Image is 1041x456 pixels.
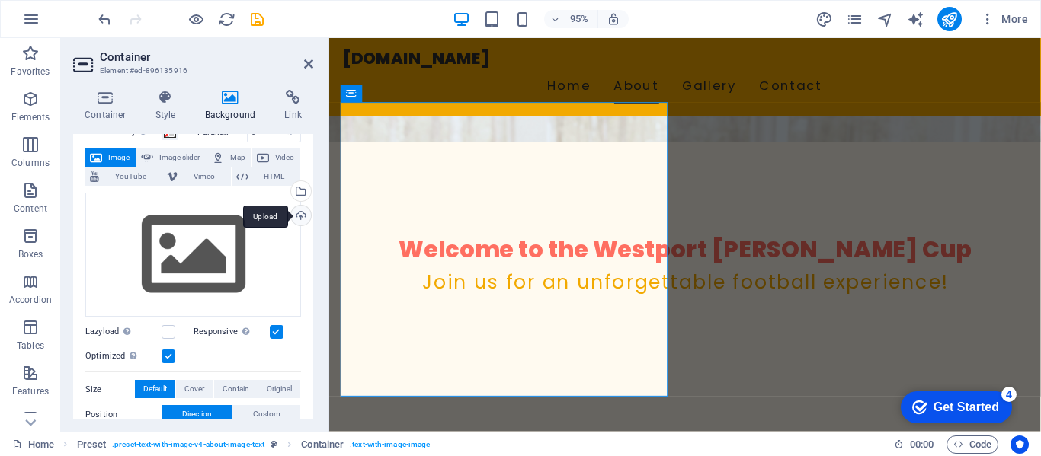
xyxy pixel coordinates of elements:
span: YouTube [104,167,157,186]
div: Get Started 4 items remaining, 20% complete [12,8,123,40]
button: Usercentrics [1011,435,1029,454]
span: 00 00 [910,435,934,454]
label: Size [85,381,135,399]
span: Click to select. Double-click to edit [77,435,107,454]
h4: Background [194,90,274,122]
button: 95% [544,10,598,28]
p: Accordion [9,294,52,306]
button: Contain [214,380,258,398]
h6: Session time [894,435,934,454]
button: Image slider [136,148,206,167]
a: Click to cancel selection. Double-click to open Pages [12,435,54,454]
label: Parallax [197,128,247,136]
span: Original [267,380,292,398]
button: text_generator [907,10,925,28]
button: More [974,7,1034,31]
span: Video [274,148,296,167]
button: undo [95,10,114,28]
span: Click to select. Double-click to edit [301,435,344,454]
span: Vimeo [182,167,226,186]
div: Get Started [45,17,111,30]
h2: Container [100,50,313,64]
label: Optimized [85,347,162,365]
span: Direction [182,405,212,423]
i: On resize automatically adjust zoom level to fit chosen device. [607,12,620,26]
button: Map [207,148,251,167]
label: Lazyload [85,323,162,341]
span: More [980,11,1028,27]
button: Video [252,148,300,167]
button: navigator [876,10,895,28]
h6: 95% [567,10,591,28]
button: Default [135,380,175,398]
h4: Style [144,90,194,122]
button: Code [947,435,998,454]
a: Upload [290,205,312,226]
i: Navigator [876,11,894,28]
i: Publish [940,11,958,28]
p: Favorites [11,65,50,78]
button: Custom [232,405,300,423]
p: Elements [11,111,50,123]
p: Tables [17,340,44,352]
div: Select files from the file manager, stock photos, or upload file(s) [85,193,301,317]
button: design [815,10,834,28]
span: Code [953,435,991,454]
button: Image [85,148,136,167]
h4: Container [73,90,144,122]
i: Save (Ctrl+S) [248,11,266,28]
p: Boxes [18,248,43,260]
button: Direction [162,405,232,423]
span: Map [229,148,247,167]
h4: Link [273,90,313,122]
nav: breadcrumb [77,435,431,454]
span: . text-with-image-image [350,435,430,454]
button: Original [258,380,300,398]
button: reload [217,10,235,28]
i: Design (Ctrl+Alt+Y) [815,11,833,28]
span: : [921,438,923,450]
i: Undo: Change background (Ctrl+Z) [96,11,114,28]
button: Cover [176,380,213,398]
button: HTML [232,167,300,186]
span: Custom [253,405,280,423]
span: Image [107,148,131,167]
button: YouTube [85,167,162,186]
p: Content [14,202,47,215]
div: 4 [113,3,128,18]
span: Default [143,380,167,398]
p: Columns [11,157,50,169]
button: publish [937,7,962,31]
button: Vimeo [162,167,230,186]
i: This element is a customizable preset [271,440,277,448]
span: Image slider [158,148,201,167]
span: Contain [223,380,249,398]
h3: Element #ed-896135916 [100,64,283,78]
button: save [248,10,266,28]
span: Cover [184,380,204,398]
label: Responsive [194,323,270,341]
label: Position [85,406,162,424]
span: HTML [253,167,296,186]
p: Features [12,385,49,397]
span: . preset-text-with-image-v4-about-image-text [112,435,264,454]
button: pages [846,10,864,28]
i: AI Writer [907,11,924,28]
